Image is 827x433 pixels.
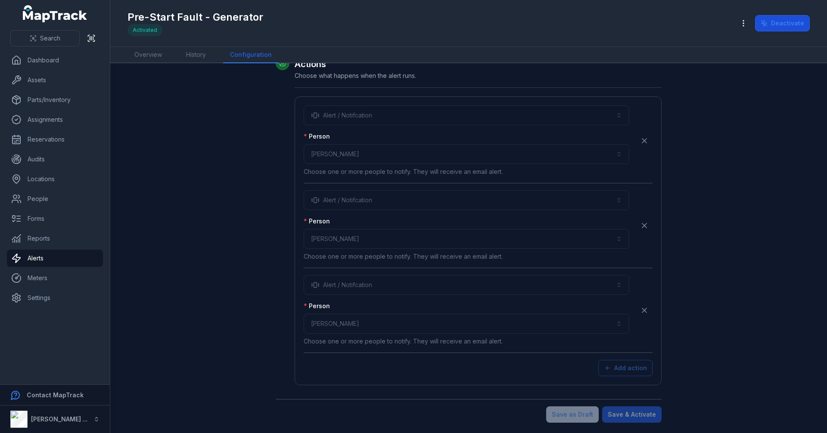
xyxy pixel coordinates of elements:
[40,34,60,43] span: Search
[7,52,103,69] a: Dashboard
[7,269,103,287] a: Meters
[127,47,169,63] a: Overview
[7,210,103,227] a: Forms
[304,167,629,176] p: Choose one or more people to notify. They will receive an email alert.
[7,71,103,89] a: Assets
[7,170,103,188] a: Locations
[179,47,213,63] a: History
[304,302,330,310] label: Person
[304,337,629,346] p: Choose one or more people to notify. They will receive an email alert.
[304,132,330,141] label: Person
[755,15,810,31] button: Deactivate
[295,58,662,70] h2: Actions
[295,72,416,79] span: Choose what happens when the alert runs.
[127,24,162,36] div: Activated
[7,190,103,207] a: People
[223,47,279,63] a: Configuration
[127,10,263,24] h1: Pre-Start Fault - Generator
[7,131,103,148] a: Reservations
[7,91,103,108] a: Parts/Inventory
[7,230,103,247] a: Reports
[31,415,102,423] strong: [PERSON_NAME] Group
[7,250,103,267] a: Alerts
[23,5,87,22] a: MapTrack
[7,111,103,128] a: Assignments
[304,252,629,261] p: Choose one or more people to notify. They will receive an email alert.
[7,289,103,306] a: Settings
[7,151,103,168] a: Audits
[10,30,80,46] button: Search
[304,217,330,226] label: Person
[27,391,84,399] strong: Contact MapTrack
